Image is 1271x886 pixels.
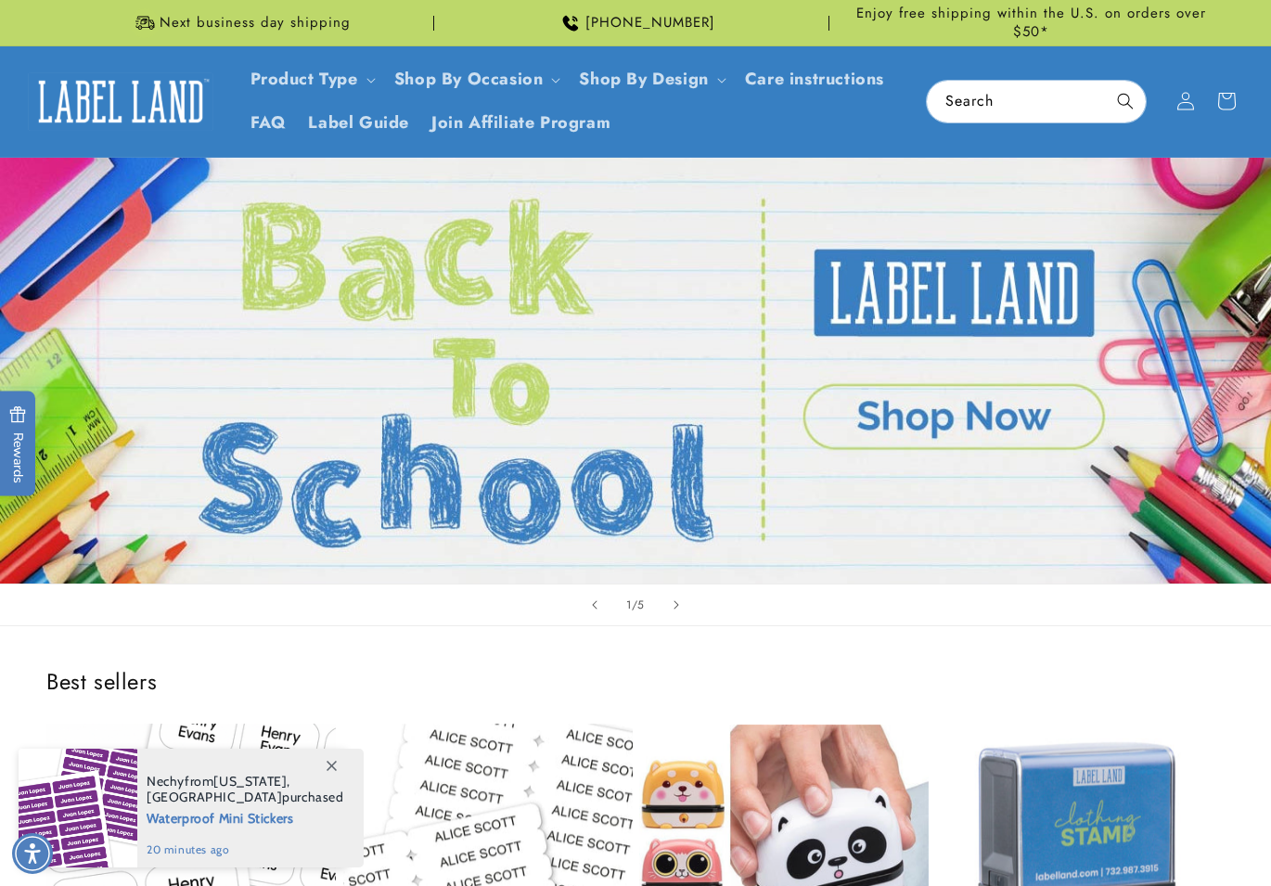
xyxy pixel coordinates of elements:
span: Join Affiliate Program [431,112,610,134]
a: Label Guide [297,101,420,145]
span: Enjoy free shipping within the U.S. on orders over $50* [837,5,1225,41]
span: [PHONE_NUMBER] [585,14,715,32]
span: Waterproof Mini Stickers [147,805,344,828]
h2: Best sellers [46,667,1225,696]
button: Previous slide [574,584,615,625]
span: [GEOGRAPHIC_DATA] [147,789,282,805]
span: Nechy [147,773,185,790]
span: Next business day shipping [160,14,351,32]
button: Next slide [656,584,697,625]
a: Care instructions [734,58,895,101]
span: Shop By Occasion [394,69,544,90]
a: Join Affiliate Program [420,101,622,145]
a: Shop By Design [579,67,708,91]
summary: Shop By Design [568,58,733,101]
summary: Shop By Occasion [383,58,569,101]
span: 5 [637,596,645,614]
span: Care instructions [745,69,884,90]
span: / [632,596,638,614]
summary: Product Type [239,58,383,101]
span: 20 minutes ago [147,841,344,858]
a: FAQ [239,101,298,145]
span: from , purchased [147,774,344,805]
span: Rewards [9,405,27,482]
button: Search [1105,81,1146,122]
span: [US_STATE] [213,773,287,790]
span: FAQ [250,112,287,134]
div: Accessibility Menu [12,833,53,874]
a: Label Land [21,66,221,137]
img: Label Land [28,72,213,130]
a: Product Type [250,67,358,91]
span: Label Guide [308,112,409,134]
span: 1 [626,596,632,614]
